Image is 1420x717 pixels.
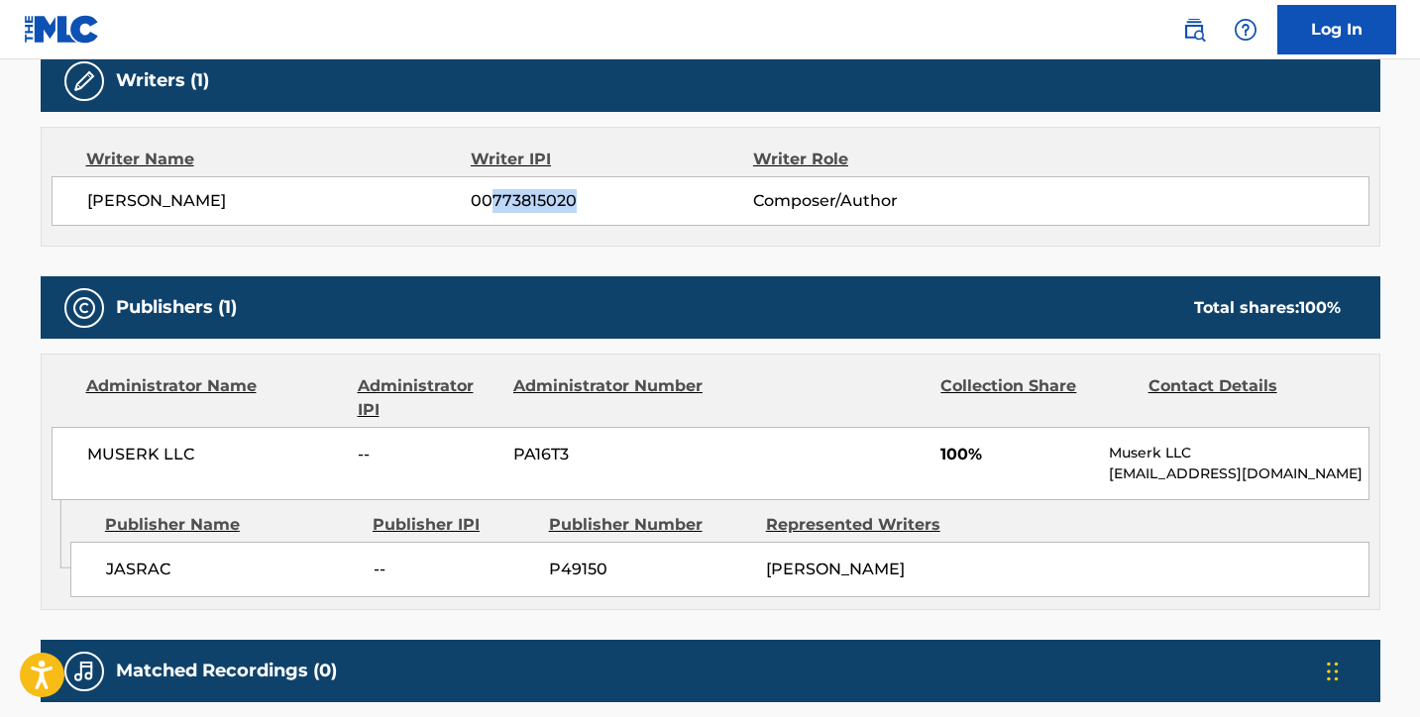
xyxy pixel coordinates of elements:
[358,374,498,422] div: Administrator IPI
[105,513,358,537] div: Publisher Name
[549,558,751,581] span: P49150
[766,513,968,537] div: Represented Writers
[86,374,343,422] div: Administrator Name
[116,660,337,682] h5: Matched Recordings (0)
[86,148,472,171] div: Writer Name
[940,443,1094,466] span: 100%
[1148,374,1341,422] div: Contact Details
[1194,296,1341,320] div: Total shares:
[1182,18,1206,42] img: search
[753,189,1010,213] span: Composer/Author
[1299,298,1341,317] span: 100 %
[1109,463,1367,484] p: [EMAIL_ADDRESS][DOMAIN_NAME]
[373,513,534,537] div: Publisher IPI
[72,69,96,93] img: Writers
[513,443,706,466] span: PA16T3
[116,296,237,319] h5: Publishers (1)
[1277,5,1396,54] a: Log In
[1226,10,1265,50] div: Help
[24,15,100,44] img: MLC Logo
[72,660,96,683] img: Matched Recordings
[358,443,498,466] span: --
[1327,642,1339,701] div: Drag
[940,374,1133,422] div: Collection Share
[1174,10,1214,50] a: Public Search
[72,296,96,320] img: Publishers
[116,69,209,92] h5: Writers (1)
[1234,18,1257,42] img: help
[1109,443,1367,463] p: Muserk LLC
[753,148,1010,171] div: Writer Role
[374,558,534,581] span: --
[549,513,751,537] div: Publisher Number
[766,560,905,578] span: [PERSON_NAME]
[471,148,753,171] div: Writer IPI
[471,189,752,213] span: 00773815020
[87,189,472,213] span: [PERSON_NAME]
[1321,622,1420,717] iframe: Chat Widget
[513,374,706,422] div: Administrator Number
[106,558,359,581] span: JASRAC
[87,443,344,466] span: MUSERK LLC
